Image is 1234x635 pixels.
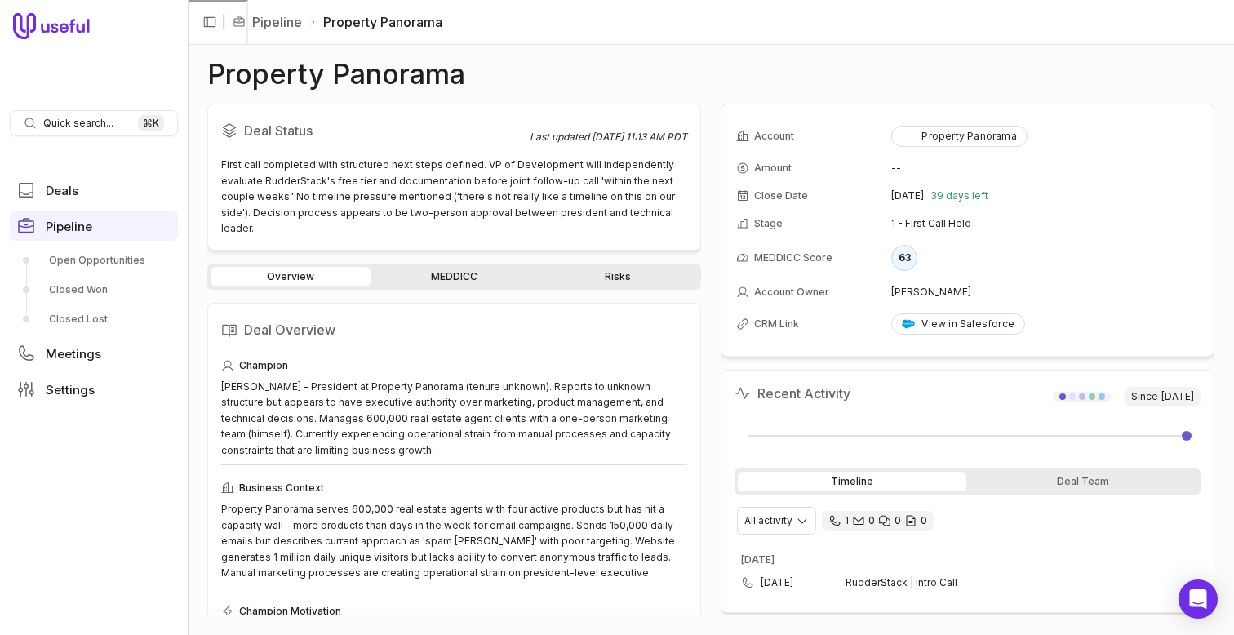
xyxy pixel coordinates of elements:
div: First call completed with structured next steps defined. VP of Development will independently eva... [221,157,687,237]
td: [PERSON_NAME] [891,279,1199,305]
div: [PERSON_NAME] - President at Property Panorama (tenure unknown). Reports to unknown structure but... [221,379,687,459]
li: Property Panorama [308,12,442,32]
div: View in Salesforce [902,317,1014,331]
h1: Property Panorama [207,64,465,84]
button: Collapse sidebar [198,10,222,34]
button: Property Panorama [891,126,1027,147]
a: Deals [10,175,178,205]
div: Property Panorama serves 600,000 real estate agents with four active products but has hit a capac... [221,501,687,581]
span: Quick search... [43,117,113,130]
a: Closed Won [10,277,178,303]
span: Deals [46,184,78,197]
a: Overview [211,267,371,286]
div: 63 [891,245,917,271]
kbd: ⌘ K [138,115,164,131]
span: | [222,12,226,32]
div: Pipeline submenu [10,247,178,332]
div: Timeline [738,472,966,491]
a: Risks [538,267,698,286]
a: Settings [10,375,178,404]
span: Meetings [46,348,101,360]
span: CRM Link [754,317,799,331]
a: Pipeline [10,211,178,241]
div: Last updated [530,131,687,144]
span: 39 days left [930,189,988,202]
div: Property Panorama [902,130,1016,143]
span: MEDDICC Score [754,251,832,264]
h2: Deal Overview [221,317,687,343]
div: Champion Motivation [221,602,687,621]
a: MEDDICC [374,267,534,286]
span: Pipeline [46,220,92,233]
span: Account Owner [754,286,829,299]
span: Close Date [754,189,808,202]
span: RudderStack | Intro Call [846,576,1174,589]
a: Open Opportunities [10,247,178,273]
h2: Recent Activity [735,384,850,403]
a: Meetings [10,339,178,368]
time: [DATE] [761,576,793,589]
div: Business Context [221,478,687,498]
div: Deal Team [970,472,1198,491]
span: Settings [46,384,95,396]
td: 1 - First Call Held [891,211,1199,237]
time: [DATE] [741,553,775,566]
span: Stage [754,217,783,230]
time: [DATE] 11:13 AM PDT [592,131,687,143]
div: Champion [221,356,687,375]
span: Account [754,130,794,143]
a: Closed Lost [10,306,178,332]
td: -- [891,155,1199,181]
h2: Deal Status [221,118,530,144]
div: Open Intercom Messenger [1179,579,1218,619]
time: [DATE] [1161,390,1194,403]
a: Pipeline [252,12,302,32]
a: View in Salesforce [891,313,1025,335]
time: [DATE] [891,189,924,202]
div: 1 call and 0 email threads [822,511,934,531]
span: Since [1125,387,1201,406]
span: Amount [754,162,792,175]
